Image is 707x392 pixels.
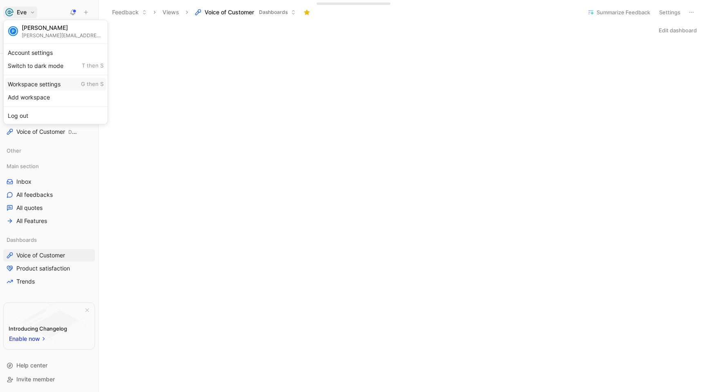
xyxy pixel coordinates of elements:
[9,27,17,35] div: P
[5,46,106,59] div: Account settings
[5,109,106,122] div: Log out
[5,91,106,104] div: Add workspace
[81,81,104,88] span: G then S
[22,32,104,38] div: [PERSON_NAME][EMAIL_ADDRESS][PERSON_NAME][DOMAIN_NAME]
[82,62,104,70] span: T then S
[22,24,104,32] div: [PERSON_NAME]
[5,78,106,91] div: Workspace settings
[3,20,108,124] div: EveEve
[5,59,106,72] div: Switch to dark mode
